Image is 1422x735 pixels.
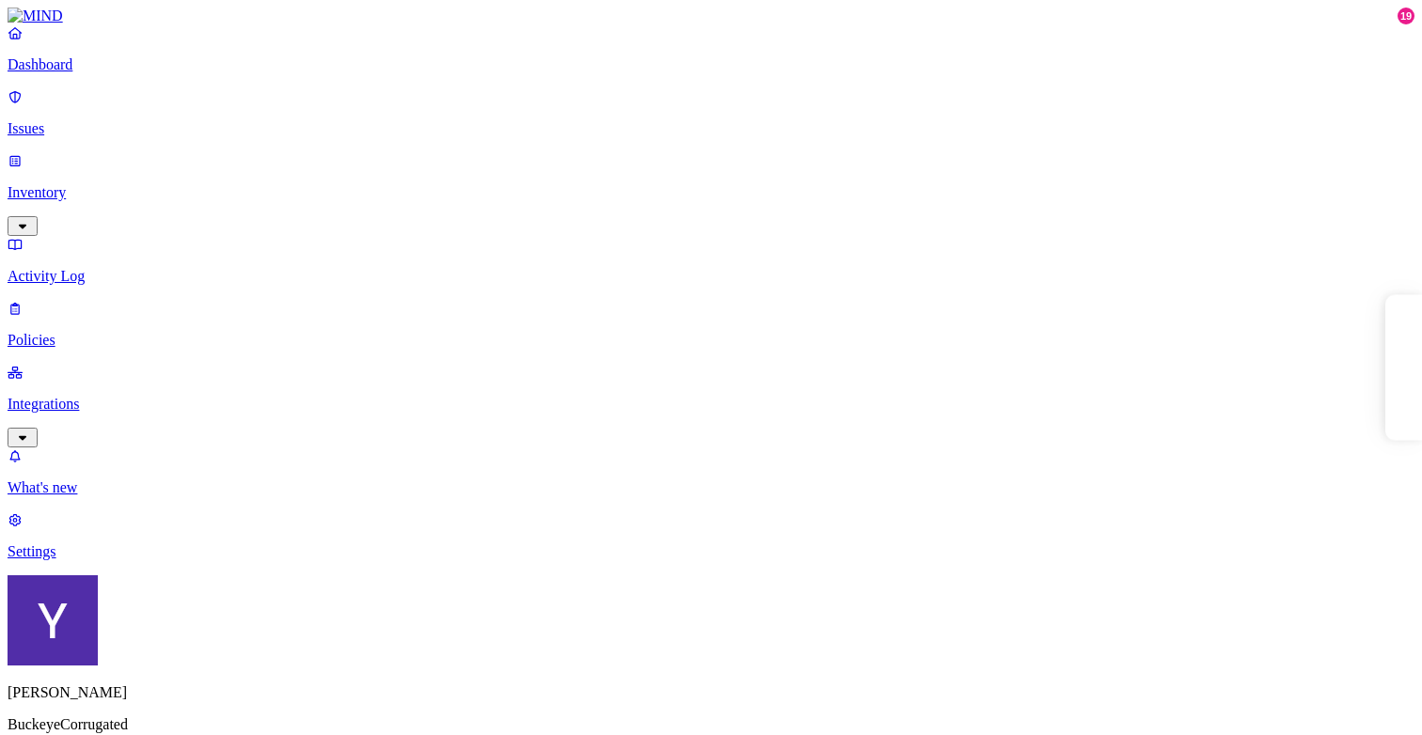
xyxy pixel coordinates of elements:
a: MIND [8,8,1414,24]
p: [PERSON_NAME] [8,684,1414,701]
p: Issues [8,120,1414,137]
p: Activity Log [8,268,1414,285]
a: Dashboard [8,24,1414,73]
p: Integrations [8,396,1414,413]
div: 19 [1398,8,1414,24]
a: Settings [8,511,1414,560]
p: Inventory [8,184,1414,201]
a: What's new [8,447,1414,496]
a: Integrations [8,364,1414,445]
p: BuckeyeCorrugated [8,716,1414,733]
p: Dashboard [8,56,1414,73]
a: Activity Log [8,236,1414,285]
img: Yana Orhov [8,575,98,665]
a: Inventory [8,152,1414,233]
a: Issues [8,88,1414,137]
img: MIND [8,8,63,24]
p: Settings [8,543,1414,560]
a: Policies [8,300,1414,349]
p: What's new [8,479,1414,496]
p: Policies [8,332,1414,349]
